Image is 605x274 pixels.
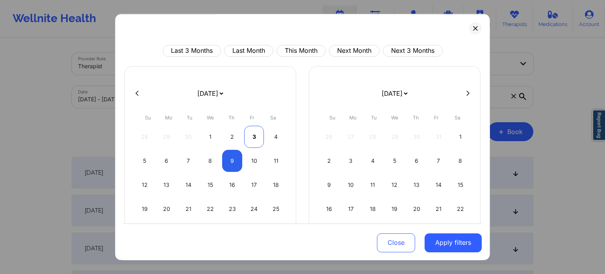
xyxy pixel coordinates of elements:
div: Fri Nov 14 2025 [429,174,449,196]
div: Mon Nov 10 2025 [341,174,361,196]
div: Wed Nov 26 2025 [385,222,405,244]
div: Sun Oct 12 2025 [135,174,155,196]
button: Next 3 Months [383,45,443,57]
div: Wed Oct 22 2025 [200,198,221,220]
button: Last Month [224,45,273,57]
div: Tue Nov 25 2025 [363,222,383,244]
div: Wed Oct 15 2025 [200,174,221,196]
div: Fri Oct 10 2025 [244,150,264,172]
div: Sat Nov 29 2025 [450,222,470,244]
div: Fri Oct 03 2025 [244,126,264,148]
div: Sat Nov 22 2025 [450,198,470,220]
div: Tue Nov 18 2025 [363,198,383,220]
abbr: Monday [165,115,172,121]
div: Sat Nov 01 2025 [450,126,470,148]
div: Fri Oct 17 2025 [244,174,264,196]
div: Tue Oct 14 2025 [178,174,199,196]
abbr: Saturday [270,115,276,121]
div: Sun Nov 16 2025 [319,198,339,220]
abbr: Monday [349,115,356,121]
div: Thu Oct 16 2025 [222,174,242,196]
div: Sat Oct 11 2025 [266,150,286,172]
div: Tue Oct 28 2025 [178,222,199,244]
div: Thu Nov 27 2025 [406,222,427,244]
div: Wed Nov 05 2025 [385,150,405,172]
abbr: Thursday [413,115,419,121]
div: Thu Oct 23 2025 [222,198,242,220]
div: Tue Oct 07 2025 [178,150,199,172]
div: Sat Oct 18 2025 [266,174,286,196]
div: Mon Nov 03 2025 [341,150,361,172]
div: Sun Nov 23 2025 [319,222,339,244]
div: Mon Nov 17 2025 [341,198,361,220]
abbr: Tuesday [187,115,192,121]
div: Thu Nov 06 2025 [406,150,427,172]
abbr: Wednesday [391,115,398,121]
div: Tue Nov 11 2025 [363,174,383,196]
button: This Month [277,45,326,57]
div: Sat Nov 08 2025 [450,150,470,172]
div: Fri Nov 21 2025 [429,198,449,220]
button: Last 3 Months [163,45,221,57]
div: Sat Nov 15 2025 [450,174,470,196]
div: Mon Oct 06 2025 [157,150,177,172]
div: Mon Oct 20 2025 [157,198,177,220]
div: Mon Oct 27 2025 [157,222,177,244]
div: Wed Oct 29 2025 [200,222,221,244]
div: Thu Nov 20 2025 [406,198,427,220]
div: Thu Oct 30 2025 [222,222,242,244]
div: Thu Oct 02 2025 [222,126,242,148]
div: Sat Oct 25 2025 [266,198,286,220]
abbr: Friday [434,115,439,121]
div: Tue Oct 21 2025 [178,198,199,220]
div: Sat Oct 04 2025 [266,126,286,148]
div: Sun Oct 05 2025 [135,150,155,172]
div: Sun Oct 19 2025 [135,198,155,220]
div: Thu Oct 09 2025 [222,150,242,172]
div: Wed Oct 08 2025 [200,150,221,172]
div: Fri Oct 31 2025 [244,222,264,244]
div: Mon Nov 24 2025 [341,222,361,244]
button: Apply filters [425,233,482,252]
abbr: Wednesday [207,115,214,121]
abbr: Friday [250,115,254,121]
div: Mon Oct 13 2025 [157,174,177,196]
div: Sun Nov 02 2025 [319,150,339,172]
div: Fri Nov 07 2025 [429,150,449,172]
div: Sun Nov 09 2025 [319,174,339,196]
div: Wed Nov 19 2025 [385,198,405,220]
div: Sun Oct 26 2025 [135,222,155,244]
div: Fri Oct 24 2025 [244,198,264,220]
div: Thu Nov 13 2025 [406,174,427,196]
button: Close [377,233,415,252]
abbr: Sunday [329,115,335,121]
abbr: Saturday [455,115,460,121]
abbr: Sunday [145,115,151,121]
div: Fri Nov 28 2025 [429,222,449,244]
button: Next Month [329,45,380,57]
abbr: Tuesday [371,115,377,121]
div: Wed Nov 12 2025 [385,174,405,196]
abbr: Thursday [228,115,234,121]
div: Wed Oct 01 2025 [200,126,221,148]
div: Tue Nov 04 2025 [363,150,383,172]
